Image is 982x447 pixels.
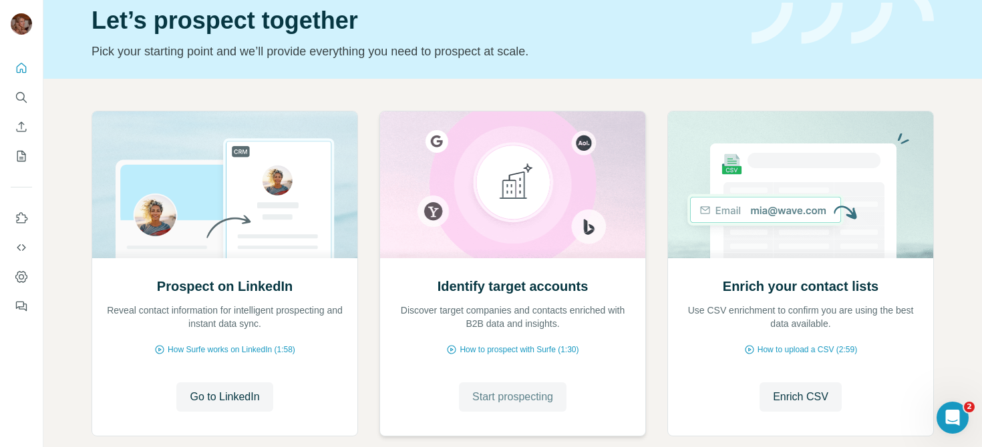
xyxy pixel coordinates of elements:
p: Reveal contact information for intelligent prospecting and instant data sync. [106,304,344,330]
p: Pick your starting point and we’ll provide everything you need to prospect at scale. [92,42,735,61]
span: How Surfe works on LinkedIn (1:58) [168,344,295,356]
span: 2 [964,402,975,412]
img: Identify target accounts [379,111,646,258]
button: Feedback [11,294,32,318]
iframe: Intercom live chat [937,402,969,434]
h1: Let’s prospect together [92,7,735,34]
img: Avatar [11,13,32,35]
p: Discover target companies and contacts enriched with B2B data and insights. [393,304,632,330]
span: Go to LinkedIn [190,389,259,405]
span: Enrich CSV [773,389,828,405]
img: Enrich your contact lists [667,111,934,258]
h2: Prospect on LinkedIn [157,277,293,296]
button: Quick start [11,56,32,80]
span: How to prospect with Surfe (1:30) [460,344,579,356]
button: Use Surfe on LinkedIn [11,206,32,230]
button: Enrich CSV [760,382,842,412]
button: Enrich CSV [11,115,32,139]
button: My lists [11,144,32,168]
button: Search [11,85,32,109]
p: Use CSV enrichment to confirm you are using the best data available. [681,304,920,330]
button: Start prospecting [459,382,566,412]
button: Dashboard [11,265,32,289]
span: How to upload a CSV (2:59) [758,344,857,356]
button: Go to LinkedIn [176,382,273,412]
h2: Identify target accounts [438,277,589,296]
h2: Enrich your contact lists [723,277,878,296]
span: Start prospecting [472,389,553,405]
img: Prospect on LinkedIn [92,111,358,258]
button: Use Surfe API [11,236,32,260]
